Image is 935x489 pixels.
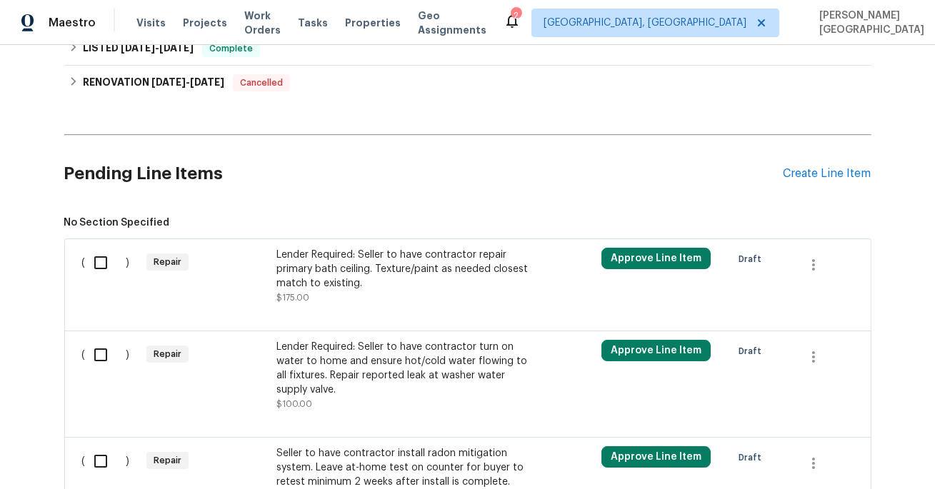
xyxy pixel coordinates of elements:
[49,16,96,30] span: Maestro
[276,248,528,291] div: Lender Required: Seller to have contractor repair primary bath ceiling. Texture/paint as needed c...
[64,31,871,66] div: LISTED [DATE]-[DATE]Complete
[276,293,309,302] span: $175.00
[739,252,767,266] span: Draft
[234,76,289,90] span: Cancelled
[276,340,528,397] div: Lender Required: Seller to have contractor turn on water to home and ensure hot/cold water flowin...
[183,16,227,30] span: Projects
[511,9,521,23] div: 2
[148,347,187,361] span: Repair
[151,77,224,87] span: -
[544,16,746,30] span: [GEOGRAPHIC_DATA], [GEOGRAPHIC_DATA]
[345,16,401,30] span: Properties
[739,344,767,358] span: Draft
[190,77,224,87] span: [DATE]
[276,400,312,408] span: $100.00
[78,336,143,415] div: ( )
[136,16,166,30] span: Visits
[244,9,281,37] span: Work Orders
[148,255,187,269] span: Repair
[739,450,767,465] span: Draft
[601,340,711,361] button: Approve Line Item
[148,453,187,468] span: Repair
[64,66,871,100] div: RENOVATION [DATE]-[DATE]Cancelled
[83,74,224,91] h6: RENOVATION
[64,141,784,207] h2: Pending Line Items
[121,43,194,53] span: -
[64,216,871,230] span: No Section Specified
[151,77,186,87] span: [DATE]
[276,446,528,489] div: Seller to have contractor install radon mitigation system. Leave at-home test on counter for buye...
[784,167,871,181] div: Create Line Item
[601,446,711,468] button: Approve Line Item
[121,43,155,53] span: [DATE]
[418,9,486,37] span: Geo Assignments
[83,40,194,57] h6: LISTED
[204,41,259,56] span: Complete
[159,43,194,53] span: [DATE]
[814,9,924,37] span: [PERSON_NAME][GEOGRAPHIC_DATA]
[78,243,143,309] div: ( )
[298,18,328,28] span: Tasks
[601,248,711,269] button: Approve Line Item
